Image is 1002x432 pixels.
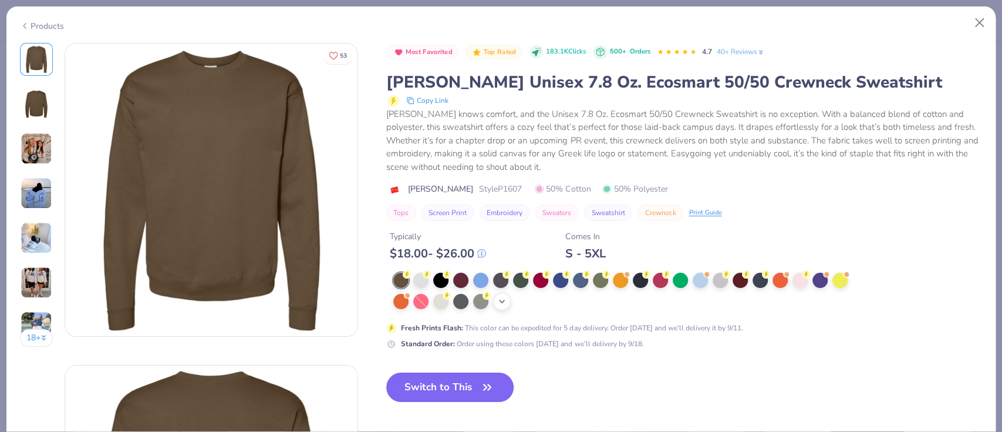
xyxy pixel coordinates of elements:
button: Sweaters [535,205,578,221]
button: Like [323,47,352,64]
img: User generated content [21,178,52,209]
div: S - 5XL [565,246,605,261]
button: Embroidery [480,205,529,221]
div: Order using these colors [DATE] and we’ll delivery by 9/18. [401,339,643,349]
div: [PERSON_NAME] Unisex 7.8 Oz. Ecosmart 50/50 Crewneck Sweatshirt [386,71,982,93]
span: Top Rated [484,49,517,55]
div: Typically [390,230,486,243]
strong: Standard Order : [401,339,455,349]
span: 4.7 [701,47,711,56]
a: 40+ Reviews [716,46,765,57]
img: Front [22,45,50,73]
span: Style P1607 [479,183,522,195]
div: 4.7 Stars [657,43,697,62]
span: Orders [629,47,650,56]
span: 50% Cotton [535,183,591,195]
button: copy to clipboard [403,93,452,108]
div: Print Guide [689,208,721,218]
button: Switch to This [386,373,514,402]
div: Products [20,20,64,32]
button: Tops [386,205,416,221]
strong: Fresh Prints Flash : [401,323,463,333]
img: Front [65,43,357,336]
span: [PERSON_NAME] [408,183,473,195]
button: Screen Print [421,205,474,221]
span: 50% Polyester [602,183,667,195]
img: Top Rated sort [472,48,481,57]
img: User generated content [21,267,52,299]
img: brand logo [386,185,402,195]
img: Back [22,90,50,118]
button: Badge Button [465,45,522,60]
img: User generated content [21,222,52,254]
span: Most Favorited [406,49,453,55]
button: Crewneck [637,205,683,221]
img: User generated content [21,312,52,343]
button: 18+ [20,329,53,347]
div: $ 18.00 - $ 26.00 [390,246,486,261]
button: Sweatshirt [584,205,632,221]
button: Close [969,12,991,34]
div: [PERSON_NAME] knows comfort, and the Unisex 7.8 Oz. Ecosmart 50/50 Crewneck Sweatshirt is no exce... [386,108,982,174]
button: Badge Button [387,45,458,60]
div: 500+ [609,47,650,57]
span: 53 [340,53,347,59]
div: This color can be expedited for 5 day delivery. Order [DATE] and we’ll delivery it by 9/11. [401,323,743,333]
img: Most Favorited sort [394,48,403,57]
img: User generated content [21,133,52,165]
div: Comes In [565,230,605,243]
span: 183.1K Clicks [546,47,586,57]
